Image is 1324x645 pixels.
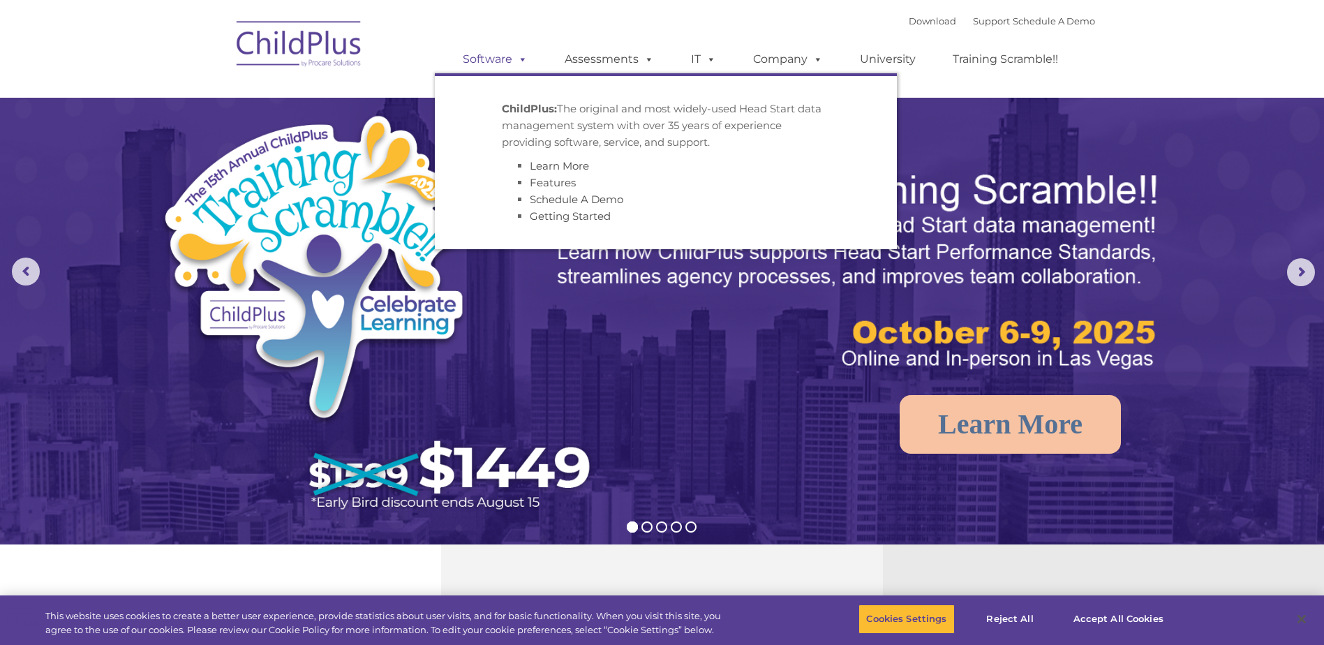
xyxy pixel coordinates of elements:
[502,101,830,151] p: The original and most widely-used Head Start data management system with over 35 years of experie...
[530,176,576,189] a: Features
[1066,605,1171,634] button: Accept All Cookies
[230,11,369,81] img: ChildPlus by Procare Solutions
[449,45,542,73] a: Software
[502,102,557,115] strong: ChildPlus:
[739,45,837,73] a: Company
[530,209,611,223] a: Getting Started
[967,605,1054,634] button: Reject All
[858,605,954,634] button: Cookies Settings
[194,92,237,103] span: Last name
[530,159,589,172] a: Learn More
[677,45,730,73] a: IT
[939,45,1072,73] a: Training Scramble!!
[1286,604,1317,635] button: Close
[900,395,1121,454] a: Learn More
[530,193,623,206] a: Schedule A Demo
[973,15,1010,27] a: Support
[909,15,1095,27] font: |
[45,609,728,637] div: This website uses cookies to create a better user experience, provide statistics about user visit...
[551,45,668,73] a: Assessments
[909,15,956,27] a: Download
[194,149,253,160] span: Phone number
[846,45,930,73] a: University
[1013,15,1095,27] a: Schedule A Demo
